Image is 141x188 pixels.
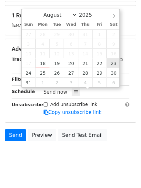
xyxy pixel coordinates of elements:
[106,29,121,39] span: August 2, 2025
[106,49,121,58] span: August 16, 2025
[64,68,78,78] span: August 27, 2025
[92,23,106,27] span: Fri
[78,68,92,78] span: August 28, 2025
[12,57,33,62] strong: Tracking
[50,49,64,58] span: August 12, 2025
[50,78,64,87] span: September 2, 2025
[64,58,78,68] span: August 20, 2025
[50,68,64,78] span: August 26, 2025
[64,23,78,27] span: Wed
[106,68,121,78] span: August 30, 2025
[22,68,36,78] span: August 24, 2025
[12,102,43,107] strong: Unsubscribe
[78,49,92,58] span: August 14, 2025
[92,29,106,39] span: August 1, 2025
[35,39,50,49] span: August 4, 2025
[50,23,64,27] span: Tue
[50,101,97,108] label: Add unsubscribe link
[50,39,64,49] span: August 5, 2025
[22,78,36,87] span: August 31, 2025
[22,58,36,68] span: August 17, 2025
[28,129,56,141] a: Preview
[35,68,50,78] span: August 25, 2025
[106,78,121,87] span: September 6, 2025
[64,49,78,58] span: August 13, 2025
[64,39,78,49] span: August 6, 2025
[78,78,92,87] span: September 4, 2025
[64,78,78,87] span: September 3, 2025
[64,29,78,39] span: July 30, 2025
[78,23,92,27] span: Thu
[12,12,129,19] h5: 1 Recipients
[12,23,84,28] small: [EMAIL_ADDRESS][DOMAIN_NAME]
[92,49,106,58] span: August 15, 2025
[44,109,102,115] a: Copy unsubscribe link
[92,39,106,49] span: August 8, 2025
[78,29,92,39] span: July 31, 2025
[77,12,100,18] input: Year
[92,78,106,87] span: September 5, 2025
[78,58,92,68] span: August 21, 2025
[92,58,106,68] span: August 22, 2025
[5,129,26,141] a: Send
[92,68,106,78] span: August 29, 2025
[106,39,121,49] span: August 9, 2025
[35,58,50,68] span: August 18, 2025
[44,89,67,95] span: Send now
[35,78,50,87] span: September 1, 2025
[109,157,141,188] iframe: Chat Widget
[22,39,36,49] span: August 3, 2025
[12,45,129,52] h5: Advanced
[58,129,107,141] a: Send Test Email
[22,23,36,27] span: Sun
[35,23,50,27] span: Mon
[35,29,50,39] span: July 28, 2025
[50,58,64,68] span: August 19, 2025
[78,39,92,49] span: August 7, 2025
[106,23,121,27] span: Sat
[35,49,50,58] span: August 11, 2025
[12,77,28,82] strong: Filters
[50,29,64,39] span: July 29, 2025
[22,49,36,58] span: August 10, 2025
[22,29,36,39] span: July 27, 2025
[12,89,35,94] strong: Schedule
[106,58,121,68] span: August 23, 2025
